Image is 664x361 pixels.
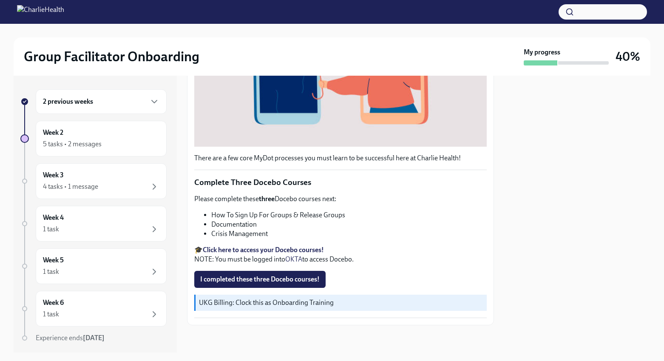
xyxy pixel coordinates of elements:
[203,246,324,254] a: Click here to access your Docebo courses!
[20,248,167,284] a: Week 51 task
[83,334,105,342] strong: [DATE]
[36,334,105,342] span: Experience ends
[20,206,167,242] a: Week 41 task
[43,256,64,265] h6: Week 5
[43,213,64,222] h6: Week 4
[43,139,102,149] div: 5 tasks • 2 messages
[194,271,326,288] button: I completed these three Docebo courses!
[524,48,560,57] strong: My progress
[20,291,167,327] a: Week 61 task
[43,298,64,307] h6: Week 6
[211,220,487,229] li: Documentation
[43,97,93,106] h6: 2 previous weeks
[211,210,487,220] li: How To Sign Up For Groups & Release Groups
[17,5,64,19] img: CharlieHealth
[211,229,487,239] li: Crisis Management
[194,245,487,264] p: 🎓 NOTE: You must be logged into to access Docebo.
[616,49,640,64] h3: 40%
[43,225,59,234] div: 1 task
[20,163,167,199] a: Week 34 tasks • 1 message
[259,195,275,203] strong: three
[43,267,59,276] div: 1 task
[194,177,487,188] p: Complete Three Docebo Courses
[43,310,59,319] div: 1 task
[20,121,167,156] a: Week 25 tasks • 2 messages
[285,255,302,263] a: OKTA
[199,298,483,307] p: UKG Billing: Clock this as Onboarding Training
[194,153,487,163] p: There are a few core MyDot processes you must learn to be successful here at Charlie Health!
[43,182,98,191] div: 4 tasks • 1 message
[24,48,199,65] h2: Group Facilitator Onboarding
[36,89,167,114] div: 2 previous weeks
[43,128,63,137] h6: Week 2
[194,194,487,204] p: Please complete these Docebo courses next:
[43,171,64,180] h6: Week 3
[200,275,320,284] span: I completed these three Docebo courses!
